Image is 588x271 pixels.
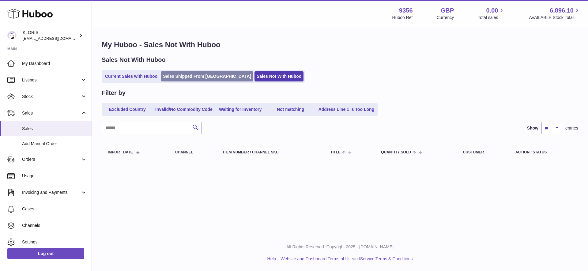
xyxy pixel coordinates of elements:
[330,150,341,154] span: Title
[22,110,81,116] span: Sales
[529,15,581,21] span: AVAILABLE Stock Total
[22,77,81,83] span: Listings
[23,36,90,41] span: [EMAIL_ADDRESS][DOMAIN_NAME]
[529,6,581,21] a: 6,896.10 AVAILABLE Stock Total
[22,126,87,132] span: Sales
[527,125,538,131] label: Show
[103,104,152,115] a: Excluded Country
[102,40,578,50] h1: My Huboo - Sales Not With Huboo
[223,150,318,154] div: Item Number / Channel SKU
[175,150,211,154] div: Channel
[278,256,413,262] li: and
[108,150,133,154] span: Import date
[463,150,503,154] div: Customer
[441,6,454,15] strong: GBP
[22,223,87,228] span: Channels
[267,256,276,261] a: Help
[515,150,572,154] div: Action / Status
[478,15,505,21] span: Total sales
[550,6,574,15] span: 6,896.10
[23,30,78,41] div: KLORIS
[316,104,377,115] a: Address Line 1 is Too Long
[360,256,413,261] a: Service Terms & Conditions
[22,61,87,66] span: My Dashboard
[399,6,413,15] strong: 9356
[7,248,84,259] a: Log out
[381,150,411,154] span: Quantity Sold
[161,71,253,81] a: Sales Shipped From [GEOGRAPHIC_DATA]
[22,206,87,212] span: Cases
[22,190,81,195] span: Invoicing and Payments
[478,6,505,21] a: 0.00 Total sales
[437,15,454,21] div: Currency
[22,173,87,179] span: Usage
[97,244,583,250] p: All Rights Reserved. Copyright 2025 - [DOMAIN_NAME]
[22,156,81,162] span: Orders
[103,71,160,81] a: Current Sales with Huboo
[281,256,353,261] a: Website and Dashboard Terms of Use
[266,104,315,115] a: Not matching
[153,104,215,115] a: Invalid/No Commodity Code
[7,31,17,40] img: huboo@kloriscbd.com
[22,141,87,147] span: Add Manual Order
[565,125,578,131] span: entries
[486,6,498,15] span: 0.00
[22,94,81,100] span: Stock
[392,15,413,21] div: Huboo Ref
[254,71,303,81] a: Sales Not With Huboo
[216,104,265,115] a: Waiting for Inventory
[102,89,126,97] h2: Filter by
[102,56,166,64] h2: Sales Not With Huboo
[22,239,87,245] span: Settings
